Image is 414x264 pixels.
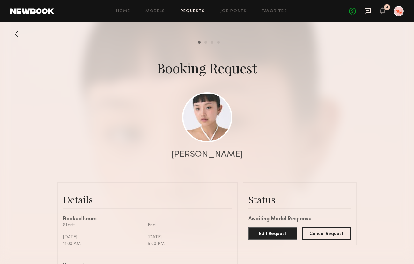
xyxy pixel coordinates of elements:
[171,150,243,159] div: [PERSON_NAME]
[63,193,232,206] div: Details
[181,9,205,13] a: Requests
[386,6,388,9] div: 4
[248,227,297,240] button: Edit Request
[63,240,143,247] div: 11:00 AM
[63,234,143,240] div: [DATE]
[148,240,227,247] div: 5:00 PM
[157,59,257,77] div: Booking Request
[63,217,232,222] div: Booked hours
[302,227,351,240] button: Cancel Request
[220,9,247,13] a: Job Posts
[248,193,351,206] div: Status
[248,217,351,222] div: Awaiting Model Response
[63,222,143,229] div: Start:
[262,9,287,13] a: Favorites
[148,222,227,229] div: End:
[116,9,130,13] a: Home
[145,9,165,13] a: Models
[148,234,227,240] div: [DATE]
